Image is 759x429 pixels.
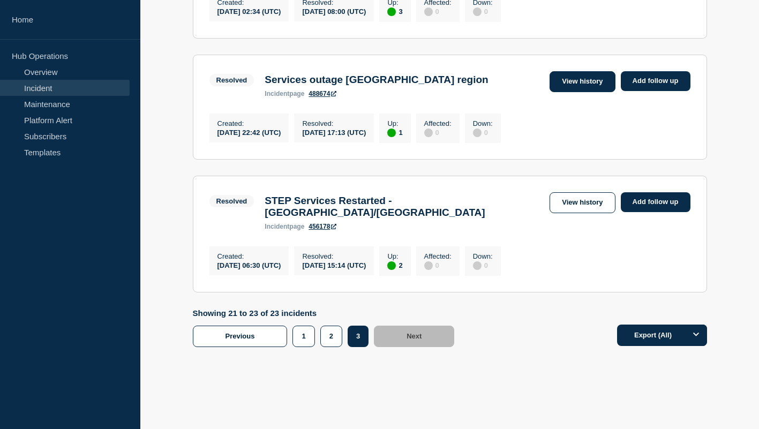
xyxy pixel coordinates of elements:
div: 0 [424,6,452,16]
div: up [387,7,396,16]
div: [DATE] 17:13 (UTC) [302,127,366,137]
div: 0 [473,6,493,16]
p: Showing 21 to 23 of 23 incidents [193,308,460,318]
p: Up : [387,119,402,127]
h3: STEP Services Restarted - [GEOGRAPHIC_DATA]/[GEOGRAPHIC_DATA] [265,195,544,219]
div: [DATE] 22:42 (UTC) [217,127,281,137]
div: disabled [473,7,482,16]
span: Resolved [209,195,254,207]
p: Created : [217,252,281,260]
a: View history [550,71,615,92]
div: 0 [424,127,452,137]
div: disabled [473,129,482,137]
h3: Services outage [GEOGRAPHIC_DATA] region [265,74,488,86]
div: [DATE] 02:34 (UTC) [217,6,281,16]
button: Previous [193,326,288,347]
button: 1 [292,326,314,347]
div: [DATE] 08:00 (UTC) [302,6,366,16]
button: 2 [320,326,342,347]
a: Add follow up [621,192,690,212]
p: Affected : [424,252,452,260]
div: disabled [424,7,433,16]
p: Affected : [424,119,452,127]
div: disabled [473,261,482,270]
a: 456178 [309,223,336,230]
span: Previous [226,332,255,340]
div: 0 [473,260,493,270]
div: disabled [424,261,433,270]
a: View history [550,192,615,213]
p: Resolved : [302,119,366,127]
p: Down : [473,252,493,260]
a: Add follow up [621,71,690,91]
p: page [265,90,304,97]
div: 3 [387,6,402,16]
button: Options [686,325,707,346]
div: 2 [387,260,402,270]
p: Resolved : [302,252,366,260]
p: Created : [217,119,281,127]
span: incident [265,90,289,97]
button: Export (All) [617,325,707,346]
span: Next [407,332,422,340]
button: 3 [348,326,369,347]
div: [DATE] 15:14 (UTC) [302,260,366,269]
div: 1 [387,127,402,137]
div: disabled [424,129,433,137]
span: incident [265,223,289,230]
p: page [265,223,304,230]
div: up [387,129,396,137]
div: 0 [473,127,493,137]
div: [DATE] 06:30 (UTC) [217,260,281,269]
a: 488674 [309,90,336,97]
button: Next [374,326,454,347]
p: Up : [387,252,402,260]
p: Down : [473,119,493,127]
div: up [387,261,396,270]
div: 0 [424,260,452,270]
span: Resolved [209,74,254,86]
